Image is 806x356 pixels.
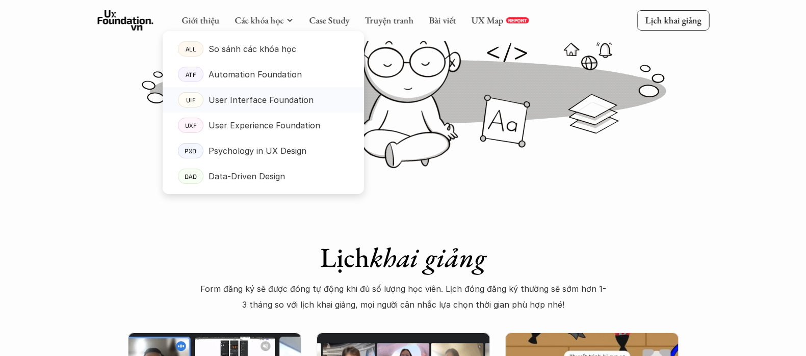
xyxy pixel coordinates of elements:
p: Psychology in UX Design [209,143,306,158]
p: User Experience Foundation [209,118,320,133]
a: UXFUser Experience Foundation [163,113,364,138]
p: User Interface Foundation [209,92,314,107]
a: PXDPsychology in UX Design [163,138,364,163]
a: REPORT [506,17,529,23]
a: Các khóa học [235,14,283,26]
a: Lịch khai giảng [637,10,709,30]
p: Lịch khai giảng [645,14,701,26]
p: UIF [186,96,195,103]
p: ATF [185,71,196,78]
a: Truyện tranh [365,14,413,26]
p: So sánh các khóa học [209,41,296,57]
p: ALL [185,45,196,52]
h1: Lịch [199,241,607,274]
a: Bài viết [429,14,456,26]
p: UXF [185,122,196,129]
a: ALLSo sánh các khóa học [163,36,364,62]
p: DAD [184,173,197,180]
a: UX Map [471,14,503,26]
a: DADData-Driven Design [163,163,364,189]
p: Form đăng ký sẽ được đóng tự động khi đủ số lượng học viên. Lịch đóng đăng ký thường sẽ sớm hơn 1... [199,281,607,312]
a: Giới thiệu [181,14,219,26]
p: PXD [185,147,197,154]
em: khai giảng [370,239,486,275]
p: REPORT [508,17,527,23]
a: ATFAutomation Foundation [163,62,364,87]
p: Data-Driven Design [209,169,285,184]
a: Case Study [309,14,349,26]
p: Automation Foundation [209,67,302,82]
a: UIFUser Interface Foundation [163,87,364,113]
